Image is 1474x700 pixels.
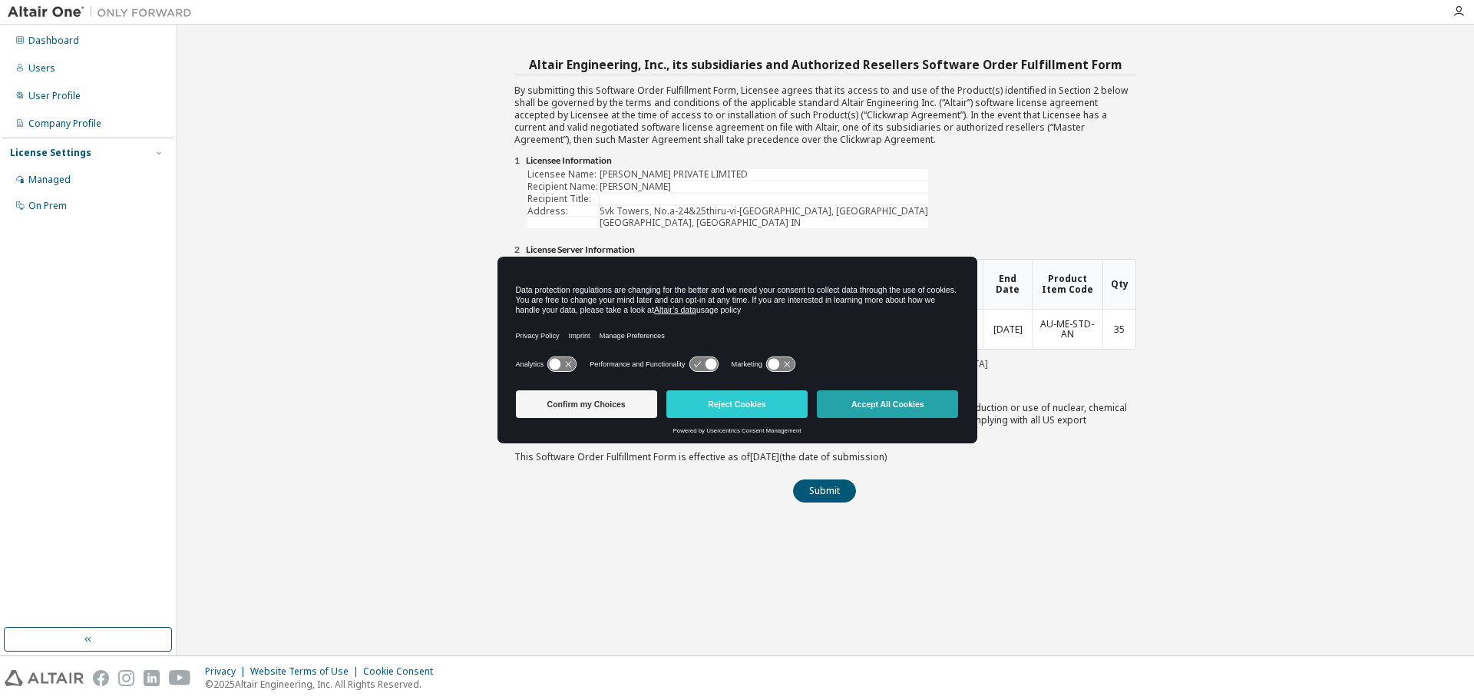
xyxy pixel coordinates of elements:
div: Company Profile [28,118,101,130]
th: End Date [983,260,1032,309]
td: Recipient Title: [527,194,598,204]
h3: Altair Engineering, Inc., its subsidiaries and Authorized Resellers Software Order Fulfillment Form [514,54,1136,75]
button: Submit [793,479,856,503]
div: Website Terms of Use [250,665,363,678]
div: By submitting this Software Order Fulfillment Form, Licensee agrees that its access to and use of... [514,54,1136,503]
div: Privacy [205,665,250,678]
li: License Server Information [526,244,1136,257]
div: Users [28,62,55,75]
img: facebook.svg [93,670,109,686]
td: [PERSON_NAME] PRIVATE LIMITED [600,169,928,180]
th: Product Item Code [1032,260,1102,309]
td: Svk Towers, No.a-24&25thiru-vi-[GEOGRAPHIC_DATA], [GEOGRAPHIC_DATA] [600,206,928,217]
img: instagram.svg [118,670,134,686]
p: © 2025 Altair Engineering, Inc. All Rights Reserved. [205,678,442,691]
div: Dashboard [28,35,79,47]
td: Address: [527,206,598,217]
img: youtube.svg [169,670,191,686]
img: Altair One [8,5,200,20]
img: altair_logo.svg [5,670,84,686]
td: [PERSON_NAME] [600,181,928,192]
td: [GEOGRAPHIC_DATA], [GEOGRAPHIC_DATA] IN [600,217,928,228]
td: AU-ME-STD-AN [1032,310,1102,350]
div: Managed [28,174,71,186]
td: [DATE] [983,310,1032,350]
div: On Prem [28,200,67,212]
div: License Settings [10,147,91,159]
th: Qty [1102,260,1135,309]
div: User Profile [28,90,81,102]
td: Licensee Name: [527,169,598,180]
td: 35 [1102,310,1135,350]
div: Cookie Consent [363,665,442,678]
li: Licensee Information [526,155,1136,168]
img: linkedin.svg [144,670,160,686]
td: Recipient Name: [527,181,598,192]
